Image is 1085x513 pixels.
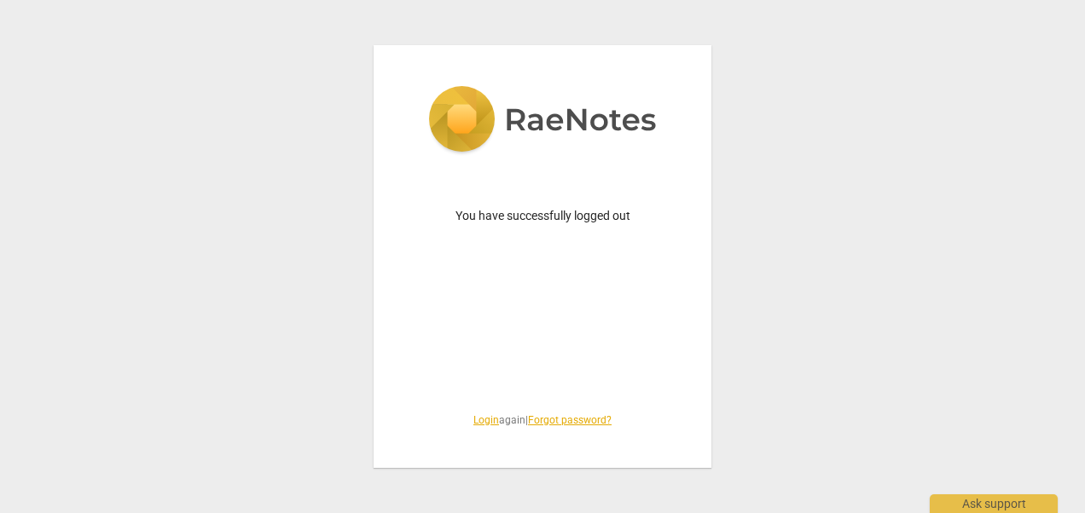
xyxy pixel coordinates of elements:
div: Ask support [930,494,1058,513]
a: Login [473,414,499,426]
span: again | [415,413,670,428]
a: Forgot password? [528,414,612,426]
img: 5ac2273c67554f335776073100b6d88f.svg [428,86,657,156]
p: You have successfully logged out [415,207,670,225]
